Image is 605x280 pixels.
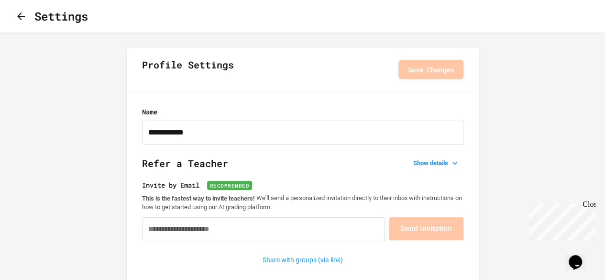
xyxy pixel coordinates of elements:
[207,181,253,190] span: Recommended
[142,107,463,117] label: Name
[565,242,595,270] iframe: chat widget
[4,4,66,61] div: Chat with us now!Close
[34,8,88,25] h1: Settings
[142,194,463,212] p: We'll send a personalized invitation directly to their inbox with instructions on how to get star...
[142,57,234,81] h2: Profile Settings
[142,180,463,190] label: Invite by Email
[526,200,595,241] iframe: chat widget
[398,60,463,79] button: Save Changes
[258,253,348,268] button: Share with groups (via link)
[142,156,463,180] h2: Refer a Teacher
[409,157,463,170] button: Show details
[142,194,255,202] strong: This is the fastest way to invite teachers!
[389,217,463,240] button: Send Invitation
